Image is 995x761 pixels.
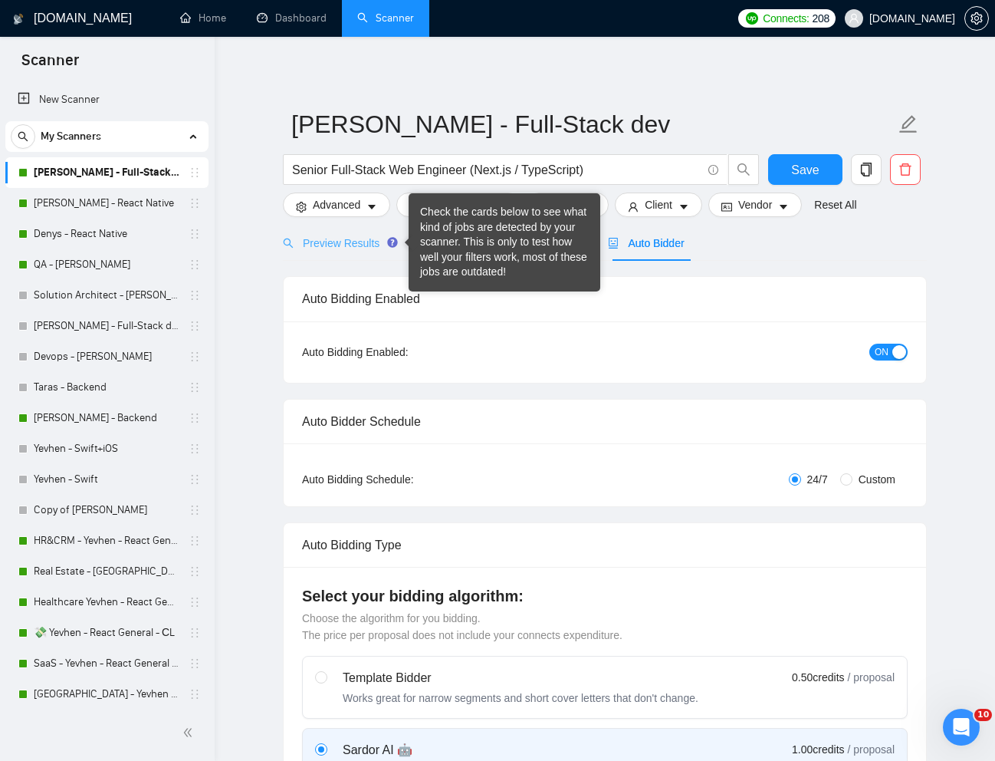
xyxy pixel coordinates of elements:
span: user [849,13,859,24]
a: Reset All [814,196,856,213]
img: upwork-logo.png [746,12,758,25]
span: Advanced [313,196,360,213]
span: / proposal [848,742,895,757]
span: holder [189,381,201,394]
span: delete [891,163,920,176]
div: Sardor AI 🤖 [343,741,582,759]
button: userClientcaret-down [615,193,702,217]
span: holder [189,596,201,608]
span: info-circle [708,165,718,175]
a: searchScanner [357,12,414,25]
span: edit [898,114,918,134]
div: Auto Bidding Enabled [302,277,908,321]
span: Choose the algorithm for you bidding. The price per proposal does not include your connects expen... [302,612,622,641]
a: Yevhen - Swift [34,464,179,495]
span: search [11,131,34,142]
a: [PERSON_NAME] - Full-Stack dev [34,311,179,341]
button: search [11,124,35,149]
span: holder [189,627,201,639]
span: / proposal [848,670,895,685]
button: delete [890,154,921,185]
span: holder [189,504,201,516]
span: holder [189,443,201,455]
div: Auto Bidding Schedule: [302,471,504,488]
input: Search Freelance Jobs... [292,160,701,180]
span: holder [189,688,201,700]
div: Works great for narrow segments and short cover letters that don't change. [343,690,698,706]
a: homeHome [180,12,226,25]
div: Tooltip anchor [386,236,399,249]
span: holder [189,197,201,209]
button: Save [768,154,842,185]
img: logo [13,7,24,31]
a: Healthcare Yevhen - React General - СL [34,587,179,618]
span: caret-down [778,201,789,212]
a: Denys - React Native [34,219,179,249]
h4: Select your bidding algorithm: [302,585,908,607]
span: setting [296,201,307,212]
button: search [728,154,759,185]
input: Scanner name... [291,105,895,143]
span: holder [189,259,201,271]
a: [PERSON_NAME] - Full-Stack dev [34,157,179,188]
span: setting [965,12,988,25]
a: dashboardDashboard [257,12,327,25]
span: holder [189,657,201,670]
div: Template Bidder [343,669,698,687]
button: idcardVendorcaret-down [708,193,802,217]
a: Yevhen - Swift+iOS [34,433,179,464]
li: New Scanner [5,84,209,115]
span: caret-down [678,201,689,212]
a: [PERSON_NAME] - Backend [34,403,179,433]
span: caret-down [366,201,377,212]
span: robot [608,238,619,249]
div: Auto Bidder Schedule [302,400,908,443]
span: 10 [974,709,992,721]
span: holder [189,473,201,486]
a: Real Estate - [GEOGRAPHIC_DATA] - React General - СL [34,556,179,587]
a: SaaS - Yevhen - React General - СL [34,648,179,679]
span: 1.00 credits [792,741,844,758]
a: Copy of [PERSON_NAME] [34,495,179,525]
a: New Scanner [18,84,196,115]
span: Client [645,196,672,213]
span: Scanner [9,49,91,81]
span: idcard [721,201,732,212]
span: Preview Results [283,237,393,249]
span: double-left [182,725,198,740]
span: holder [189,412,201,424]
button: barsJob Categorycaret-down [396,193,520,217]
span: Save [791,160,819,180]
span: search [729,163,758,176]
span: search [283,238,294,249]
a: [GEOGRAPHIC_DATA] - Yevhen - React General - СL [34,679,179,710]
div: Check the cards below to see what kind of jobs are detected by your scanner. This is only to test... [420,205,589,280]
a: setting [964,12,989,25]
div: Auto Bidding Type [302,523,908,567]
span: Connects: [763,10,809,27]
span: holder [189,351,201,363]
span: ON [875,344,888,361]
span: 208 [813,10,829,27]
a: [PERSON_NAME] - React Native [34,188,179,219]
a: QA - [PERSON_NAME] [34,249,179,280]
span: copy [852,163,881,176]
span: Custom [852,471,901,488]
button: copy [851,154,882,185]
span: user [628,201,639,212]
button: settingAdvancedcaret-down [283,193,390,217]
span: My Scanners [41,121,101,152]
a: Solution Architect - [PERSON_NAME] [34,280,179,311]
span: 0.50 credits [792,669,844,686]
span: holder [189,320,201,332]
span: holder [189,565,201,578]
button: setting [964,6,989,31]
span: Auto Bidder [608,237,684,249]
span: holder [189,166,201,179]
span: holder [189,535,201,547]
div: Auto Bidding Enabled: [302,344,504,361]
span: 24/7 [801,471,834,488]
iframe: Intercom live chat [943,709,980,746]
a: HR&CRM - Yevhen - React General - СL [34,525,179,556]
a: 💸 Yevhen - React General - СL [34,618,179,648]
